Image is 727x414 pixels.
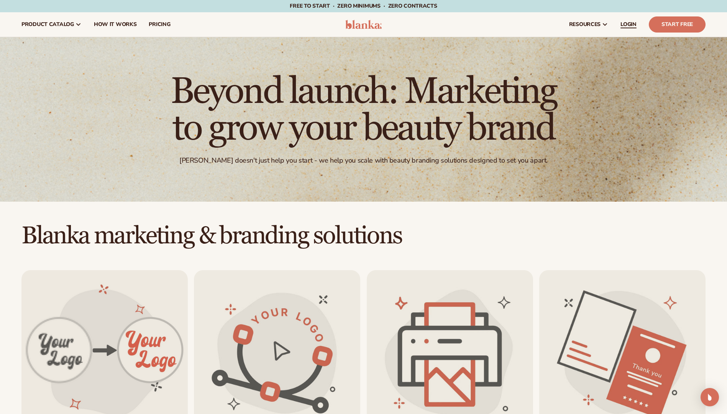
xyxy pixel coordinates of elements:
[143,12,176,37] a: pricing
[563,12,614,37] a: resources
[649,16,706,33] a: Start Free
[179,156,548,165] div: [PERSON_NAME] doesn't just help you start - we help you scale with beauty branding solutions desi...
[620,21,637,28] span: LOGIN
[153,73,574,147] h1: Beyond launch: Marketing to grow your beauty brand
[345,20,382,29] img: logo
[290,2,437,10] span: Free to start · ZERO minimums · ZERO contracts
[21,21,74,28] span: product catalog
[569,21,601,28] span: resources
[614,12,643,37] a: LOGIN
[15,12,88,37] a: product catalog
[88,12,143,37] a: How It Works
[149,21,170,28] span: pricing
[94,21,137,28] span: How It Works
[701,388,719,406] div: Open Intercom Messenger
